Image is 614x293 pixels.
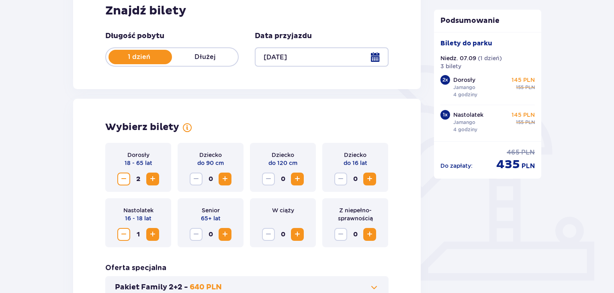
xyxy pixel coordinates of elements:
p: 145 PLN [512,111,535,119]
button: Pakiet Family 2+2 -640 PLN [115,283,379,292]
button: Decrease [117,228,130,241]
p: 4 godziny [453,126,477,133]
p: Niedz. 07.09 [440,54,476,62]
button: Increase [363,228,376,241]
p: Nastolatek [123,206,153,214]
span: 0 [276,173,289,185]
button: Increase [363,173,376,185]
span: 1 [132,228,145,241]
p: Dłużej [172,53,238,61]
span: 0 [276,228,289,241]
p: Długość pobytu [105,31,164,41]
p: PLN [521,148,535,157]
p: Bilety do parku [440,39,492,48]
p: 465 [507,148,520,157]
p: Nastolatek [453,111,483,119]
p: Pakiet Family 2+2 - [115,283,188,292]
button: Decrease [190,228,203,241]
p: ( 1 dzień ) [478,54,502,62]
p: 65+ lat [201,214,221,222]
p: Senior [202,206,220,214]
button: Decrease [262,228,275,241]
div: 2 x [440,75,450,85]
button: Decrease [334,228,347,241]
button: Decrease [190,173,203,185]
p: do 120 cm [268,159,297,167]
button: Decrease [334,173,347,185]
button: Increase [146,228,159,241]
button: Increase [219,173,231,185]
p: 1 dzień [106,53,172,61]
p: Wybierz bilety [105,121,179,133]
span: 0 [204,173,217,185]
p: 3 bilety [440,62,461,70]
p: 155 [516,119,524,126]
p: 18 - 65 lat [125,159,152,167]
p: Do zapłaty : [440,162,473,170]
div: 1 x [440,110,450,120]
span: 2 [132,173,145,185]
p: Dorosły [453,76,475,84]
p: Podsumowanie [434,16,542,26]
button: Increase [146,173,159,185]
span: 0 [204,228,217,241]
p: W ciąży [272,206,294,214]
p: do 16 lat [344,159,367,167]
p: 4 godziny [453,91,477,98]
p: Data przyjazdu [255,31,312,41]
p: PLN [522,162,535,171]
p: Dziecko [272,151,294,159]
p: Jamango [453,84,475,91]
span: 0 [349,173,362,185]
p: do 90 cm [197,159,224,167]
p: Jamango [453,119,475,126]
p: Dziecko [344,151,366,159]
p: 145 PLN [512,76,535,84]
p: 16 - 18 lat [125,214,151,222]
button: Increase [219,228,231,241]
button: Decrease [262,173,275,185]
p: PLN [525,84,535,91]
p: Dziecko [199,151,222,159]
button: Increase [291,228,304,241]
button: Increase [291,173,304,185]
h2: Znajdź bilety [105,3,389,18]
p: Dorosły [127,151,149,159]
p: 435 [496,157,520,172]
button: Decrease [117,173,130,185]
p: PLN [525,119,535,126]
p: Oferta specjalna [105,263,166,273]
span: 0 [349,228,362,241]
p: 155 [516,84,524,91]
p: 640 PLN [190,283,222,292]
p: Z niepełno­sprawnością [329,206,382,222]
